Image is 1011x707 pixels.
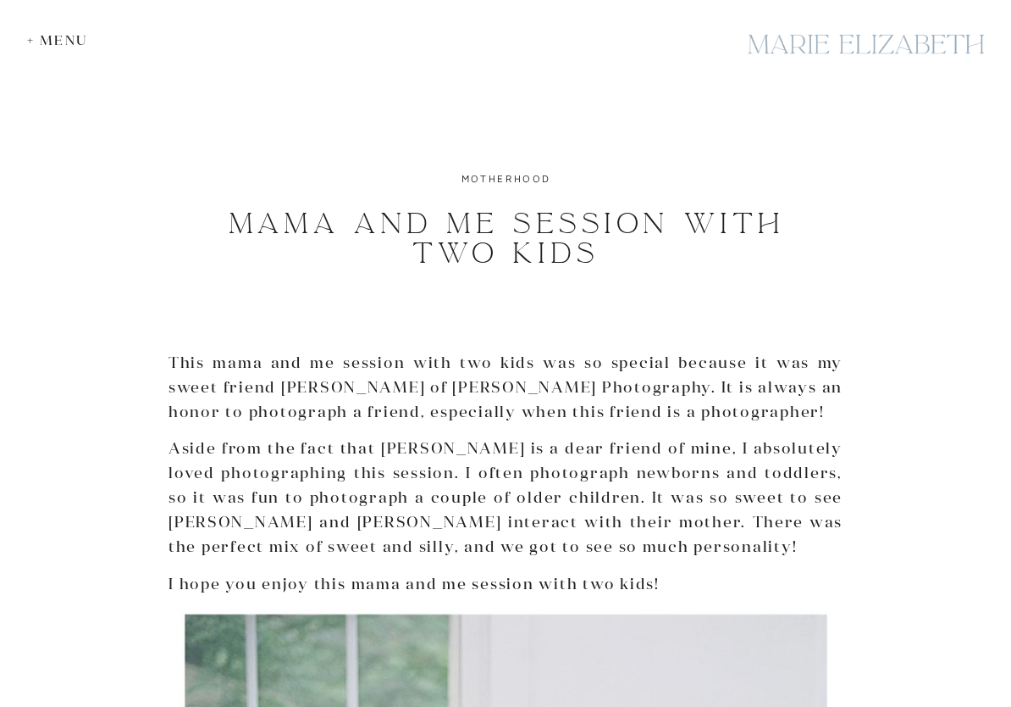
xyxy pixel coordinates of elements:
[461,172,550,185] a: motherhood
[168,437,842,559] p: Aside from the fact that [PERSON_NAME] is a dear friend of mine, I absolutely loved photographing...
[168,351,842,424] p: This mama and me session with two kids was so special because it was my sweet friend [PERSON_NAME...
[188,209,824,270] h1: Mama and Me Session with Two Kids
[27,31,97,47] div: + Menu
[168,572,842,597] p: I hope you enjoy this mama and me session with two kids!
